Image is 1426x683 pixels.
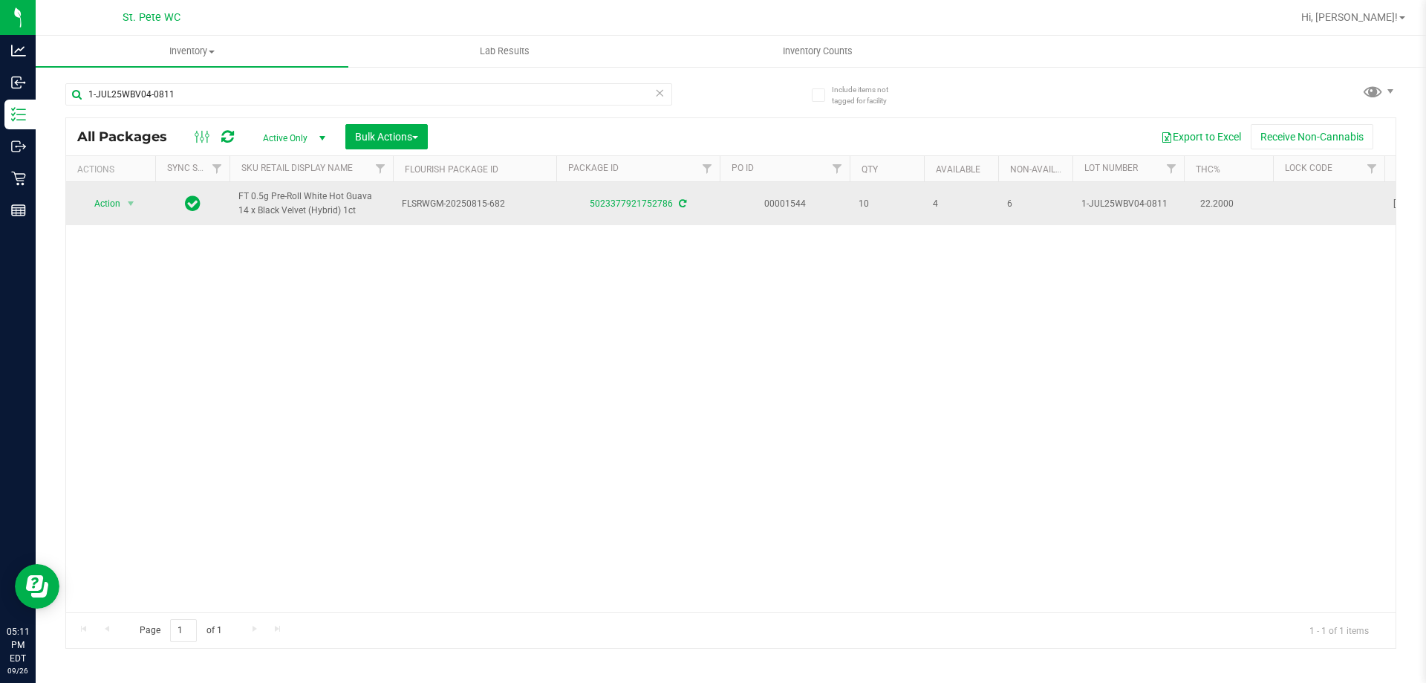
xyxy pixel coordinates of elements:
a: Sku Retail Display Name [241,163,353,173]
span: Hi, [PERSON_NAME]! [1301,11,1398,23]
span: Include items not tagged for facility [832,84,906,106]
a: Filter [1360,156,1384,181]
a: Inventory Counts [661,36,974,67]
a: Lab Results [348,36,661,67]
a: Qty [862,164,878,175]
span: Page of 1 [127,619,234,642]
a: Flourish Package ID [405,164,498,175]
span: 6 [1007,197,1064,211]
a: Available [936,164,980,175]
span: FT 0.5g Pre-Roll White Hot Guava 14 x Black Velvet (Hybrid) 1ct [238,190,384,218]
a: Inventory [36,36,348,67]
a: Lock Code [1285,163,1332,173]
a: Sync Status [167,163,224,173]
p: 05:11 PM EDT [7,625,29,665]
span: select [122,193,140,214]
a: Package ID [568,163,619,173]
span: Bulk Actions [355,131,418,143]
span: Action [81,193,121,214]
span: 22.2000 [1193,193,1241,215]
a: THC% [1196,164,1220,175]
span: Lab Results [460,45,550,58]
a: Filter [825,156,850,181]
iframe: Resource center [15,564,59,609]
span: Sync from Compliance System [677,198,686,209]
span: In Sync [185,193,201,214]
a: 5023377921752786 [590,198,673,209]
input: Search Package ID, Item Name, SKU, Lot or Part Number... [65,83,672,106]
a: Filter [1159,156,1184,181]
span: 1 - 1 of 1 items [1298,619,1381,641]
a: Filter [368,156,393,181]
div: Actions [77,164,149,175]
a: Filter [205,156,229,181]
span: FLSRWGM-20250815-682 [402,197,547,211]
a: PO ID [732,163,754,173]
button: Receive Non-Cannabis [1251,124,1373,149]
a: 00001544 [764,198,806,209]
inline-svg: Outbound [11,139,26,154]
span: 10 [859,197,915,211]
span: 4 [933,197,989,211]
inline-svg: Inbound [11,75,26,90]
span: Inventory Counts [763,45,873,58]
inline-svg: Reports [11,203,26,218]
input: 1 [170,619,197,642]
inline-svg: Retail [11,171,26,186]
p: 09/26 [7,665,29,676]
span: 1-JUL25WBV04-0811 [1081,197,1175,211]
span: St. Pete WC [123,11,180,24]
span: Clear [654,83,665,103]
button: Export to Excel [1151,124,1251,149]
a: Non-Available [1010,164,1076,175]
inline-svg: Inventory [11,107,26,122]
a: Lot Number [1084,163,1138,173]
span: All Packages [77,129,182,145]
inline-svg: Analytics [11,43,26,58]
a: Filter [695,156,720,181]
button: Bulk Actions [345,124,428,149]
span: Inventory [36,45,348,58]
